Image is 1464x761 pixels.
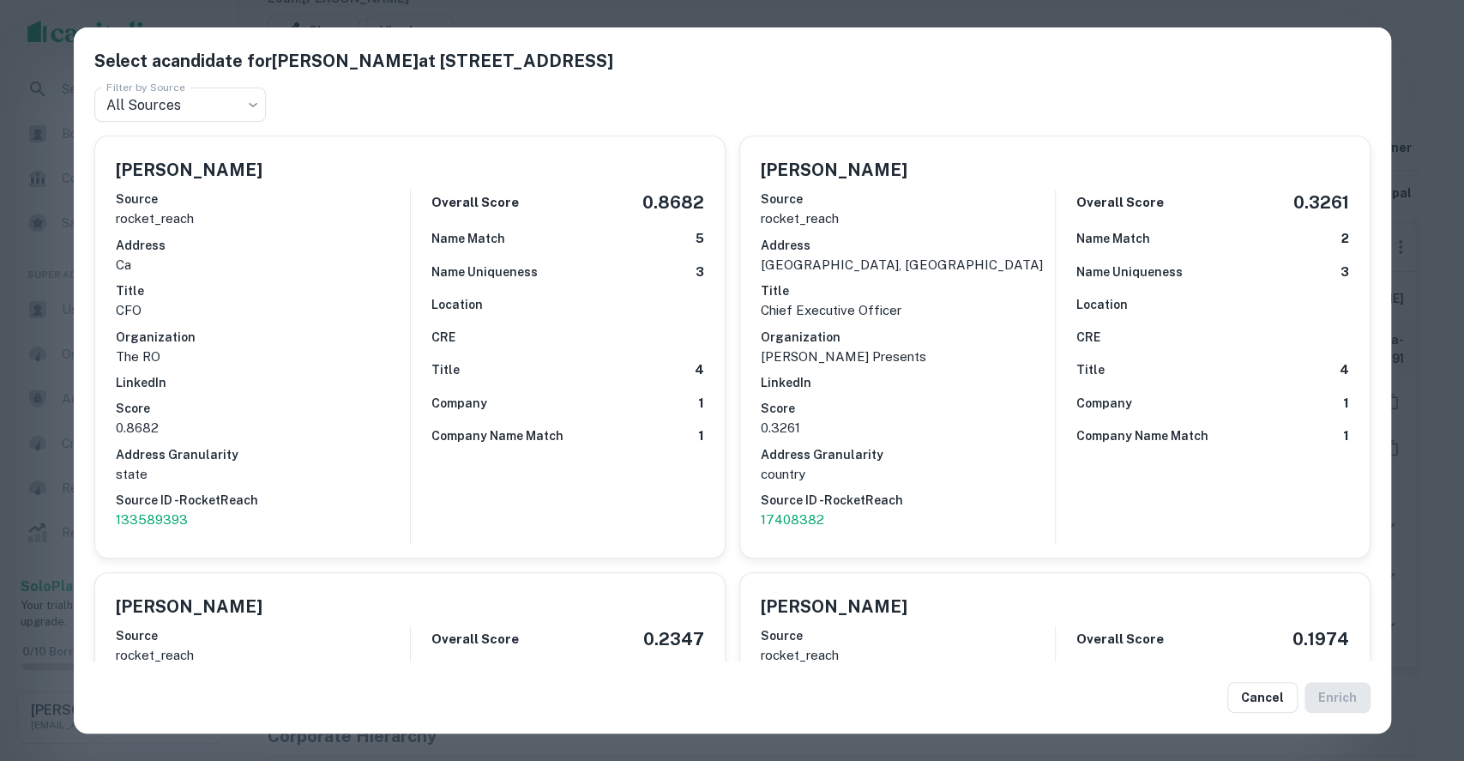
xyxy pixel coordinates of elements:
h6: Address Granularity [761,445,1055,464]
h6: Source ID - RocketReach [116,491,410,510]
h6: 5 [696,229,704,249]
p: ca [116,255,410,275]
h6: LinkedIn [116,373,410,392]
h6: Overall Score [1076,193,1164,213]
h6: 4 [1340,360,1349,380]
h5: 0.2347 [643,626,704,652]
h6: Overall Score [431,630,519,649]
a: 17408382 [761,510,1055,530]
h6: 1 [1343,394,1349,414]
a: 133589393 [116,510,410,530]
h6: Name Uniqueness [1076,263,1183,281]
iframe: Chat Widget [1378,624,1464,706]
h5: Select a candidate for [PERSON_NAME] at [STREET_ADDRESS] [94,48,1371,74]
h6: Address Granularity [116,445,410,464]
h6: Title [761,281,1055,300]
h5: 0.1974 [1292,626,1349,652]
h6: Overall Score [1076,630,1164,649]
h6: Address [761,236,1055,255]
p: 0.3261 [761,418,1055,438]
h6: CRE [1076,328,1100,347]
h6: Organization [116,328,410,347]
h6: CRE [431,328,455,347]
h6: Title [116,281,410,300]
h6: Score [116,399,410,418]
p: rocket_reach [116,645,410,666]
h6: 3 [696,263,704,282]
p: country [761,464,1055,485]
h6: Company [1076,394,1132,413]
h5: [PERSON_NAME] [116,157,262,183]
h6: Company [431,394,487,413]
div: All Sources [94,88,266,122]
p: rocket_reach [116,208,410,229]
h6: Location [1076,295,1128,314]
h6: Title [1076,360,1105,379]
p: 0.8682 [116,418,410,438]
h5: [PERSON_NAME] [761,594,907,619]
h6: Name Match [1076,229,1150,248]
button: Cancel [1227,682,1298,713]
h6: LinkedIn [761,373,1055,392]
h6: Organization [761,328,1055,347]
h6: Name Match [431,229,505,248]
h6: Address [116,236,410,255]
h6: 1 [698,426,704,446]
h6: Source [761,626,1055,645]
p: state [116,464,410,485]
h5: 0.8682 [642,190,704,215]
p: CFO [116,300,410,321]
h5: [PERSON_NAME] [761,157,907,183]
h6: Location [431,295,483,314]
p: rocket_reach [761,208,1055,229]
h6: 1 [698,394,704,414]
label: Filter by Source [106,80,185,94]
h6: 4 [695,360,704,380]
p: The RO [116,347,410,367]
h6: Source [761,190,1055,208]
h6: 3 [1340,263,1349,282]
h6: 1 [1343,426,1349,446]
h6: Source ID - RocketReach [761,491,1055,510]
h5: 0.3261 [1293,190,1349,215]
h6: Overall Score [431,193,519,213]
h6: Company Name Match [431,426,563,445]
h5: [PERSON_NAME] [116,594,262,619]
h6: Score [761,399,1055,418]
p: [PERSON_NAME] Presents [761,347,1055,367]
h6: 2 [1341,229,1349,249]
p: Chief Executive Officer [761,300,1055,321]
p: [GEOGRAPHIC_DATA], [GEOGRAPHIC_DATA] [761,255,1055,275]
h6: Source [116,190,410,208]
p: rocket_reach [761,645,1055,666]
h6: Title [431,360,460,379]
h6: Name Uniqueness [431,263,538,281]
h6: Source [116,626,410,645]
h6: Company Name Match [1076,426,1208,445]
